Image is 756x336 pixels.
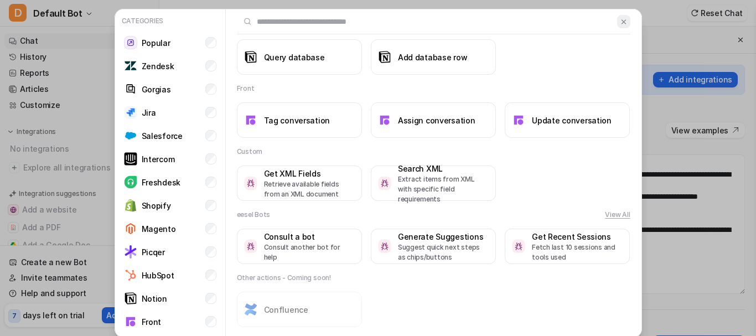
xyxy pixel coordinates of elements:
p: Salesforce [142,130,183,142]
h3: Confluence [264,304,308,316]
h3: Query database [264,51,325,63]
h3: Get Recent Sessions [532,231,623,242]
button: ConfluenceConfluence [237,292,362,327]
p: Gorgias [142,84,171,95]
p: Consult another bot for help [264,242,355,262]
button: Generate SuggestionsGenerate SuggestionsSuggest quick next steps as chips/buttons [371,229,496,264]
img: Assign conversation [378,113,391,127]
p: HubSpot [142,270,174,281]
img: Tag conversation [244,113,257,127]
h3: Consult a bot [264,231,355,242]
button: Tag conversationTag conversation [237,102,362,138]
h2: eesel Bots [237,210,271,220]
p: Extract items from XML with specific field requirements [398,174,489,204]
p: Notion [142,293,167,304]
img: Get XML Fields [244,177,257,189]
p: Shopify [142,200,171,211]
button: Assign conversationAssign conversation [371,102,496,138]
h2: Other actions - Coming soon! [237,273,331,283]
p: Magento [142,223,176,235]
p: Suggest quick next steps as chips/buttons [398,242,489,262]
p: Picqer [142,246,165,258]
img: Update conversation [512,113,525,127]
h2: Custom [237,147,263,157]
button: Update conversationUpdate conversation [505,102,630,138]
p: Freshdesk [142,177,180,188]
img: Get Recent Sessions [512,240,525,252]
p: Fetch last 10 sessions and tools used [532,242,623,262]
p: Popular [142,37,170,49]
button: View All [605,210,630,220]
button: Get XML FieldsGet XML FieldsRetrieve available fields from an XML document [237,166,362,201]
p: Intercom [142,153,175,165]
h3: Tag conversation [264,115,330,126]
button: Get Recent SessionsGet Recent SessionsFetch last 10 sessions and tools used [505,229,630,264]
img: Add database row [378,50,391,64]
h3: Generate Suggestions [398,231,489,242]
p: Jira [142,107,156,118]
button: Add database rowAdd database row [371,39,496,75]
img: Search XML [378,177,391,189]
img: Consult a bot [244,240,257,252]
p: Retrieve available fields from an XML document [264,179,355,199]
h3: Add database row [398,51,468,63]
p: Front [142,316,162,328]
button: Query databaseQuery database [237,39,362,75]
img: Generate Suggestions [378,240,391,252]
h3: Assign conversation [398,115,475,126]
h3: Update conversation [532,115,612,126]
h2: Front [237,84,255,94]
p: Categories [120,14,221,28]
button: Search XMLSearch XMLExtract items from XML with specific field requirements [371,166,496,201]
button: Consult a botConsult a botConsult another bot for help [237,229,362,264]
img: Query database [244,50,257,64]
img: Confluence [244,303,257,316]
h3: Get XML Fields [264,168,355,179]
h3: Search XML [398,163,489,174]
p: Zendesk [142,60,174,72]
